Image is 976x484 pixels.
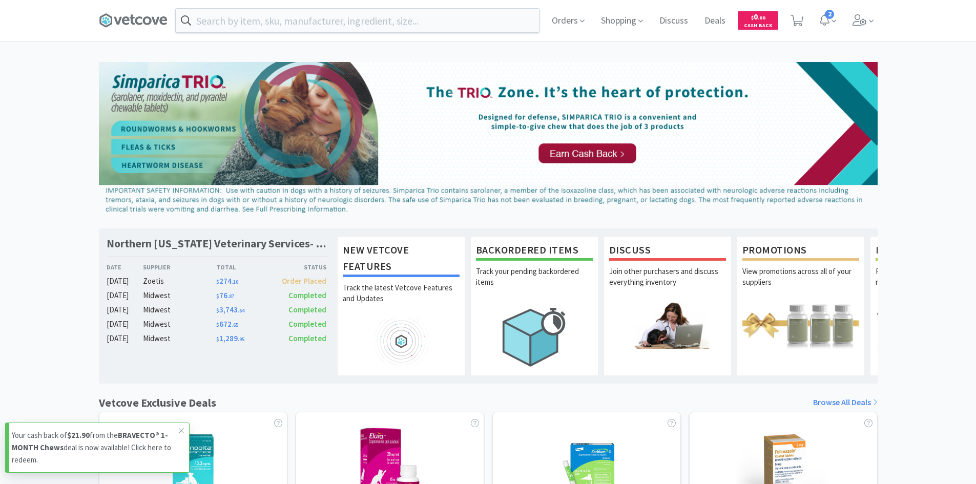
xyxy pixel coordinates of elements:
div: Midwest [143,318,216,330]
span: . 65 [232,322,238,328]
span: 2 [825,10,834,19]
span: 0 [751,12,765,22]
div: Status [272,262,327,272]
img: hero_promotions.png [742,302,859,348]
img: hero_feature_roadmap.png [343,318,460,365]
div: Supplier [143,262,216,272]
span: $ [751,14,754,21]
img: d2d77c193a314c21b65cb967bbf24cd3_44.png [99,62,878,218]
a: $0.00Cash Back [738,7,778,34]
p: Track the latest Vetcove Features and Updates [343,282,460,318]
span: . 10 [232,279,238,285]
div: [DATE] [107,275,143,287]
div: [DATE] [107,289,143,302]
a: [DATE]Midwest$1,289.95Completed [107,332,327,345]
p: Join other purchasers and discuss everything inventory [609,266,726,302]
strong: $21.90 [67,430,90,440]
h1: Vetcove Exclusive Deals [99,394,216,412]
span: . 87 [227,293,234,300]
div: Midwest [143,332,216,345]
span: $ [216,279,219,285]
img: hero_discuss.png [609,302,726,348]
span: $ [216,336,219,343]
div: Date [107,262,143,272]
span: Cash Back [744,23,772,30]
a: New Vetcove FeaturesTrack the latest Vetcove Features and Updates [337,236,465,375]
span: 274 [216,276,238,286]
div: Total [216,262,272,272]
div: Midwest [143,304,216,316]
div: Zoetis [143,275,216,287]
a: [DATE]Midwest$3,743.64Completed [107,304,327,316]
span: Completed [288,319,326,329]
h1: Discuss [609,242,726,261]
span: 3,743 [216,305,244,314]
span: Order Placed [282,276,326,286]
a: Discuss [655,16,692,26]
a: DiscussJoin other purchasers and discuss everything inventory [604,236,732,375]
img: hero_backorders.png [476,302,593,372]
h1: Backordered Items [476,242,593,261]
p: Your cash back of from the deal is now available! Click here to redeem. [12,429,179,466]
p: View promotions across all of your suppliers [742,266,859,302]
span: . 64 [238,307,244,314]
a: Backordered ItemsTrack your pending backordered items [470,236,598,375]
span: 672 [216,319,238,329]
a: [DATE]Zoetis$274.10Order Placed [107,275,327,287]
span: $ [216,307,219,314]
span: . 00 [758,14,765,21]
span: Completed [288,333,326,343]
div: [DATE] [107,332,143,345]
a: Deals [700,16,730,26]
span: 76 [216,290,234,300]
span: 1,289 [216,333,244,343]
h1: Northern [US_STATE] Veterinary Services- [GEOGRAPHIC_DATA] [107,236,327,251]
span: Completed [288,305,326,314]
p: Track your pending backordered items [476,266,593,302]
span: $ [216,293,219,300]
a: PromotionsView promotions across all of your suppliers [737,236,865,375]
h1: New Vetcove Features [343,242,460,277]
input: Search by item, sku, manufacturer, ingredient, size... [176,9,539,32]
a: Browse All Deals [813,396,878,409]
span: Completed [288,290,326,300]
h1: Promotions [742,242,859,261]
div: [DATE] [107,304,143,316]
a: [DATE]Midwest$672.65Completed [107,318,327,330]
span: . 95 [238,336,244,343]
div: [DATE] [107,318,143,330]
a: [DATE]Midwest$76.87Completed [107,289,327,302]
span: $ [216,322,219,328]
div: Midwest [143,289,216,302]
